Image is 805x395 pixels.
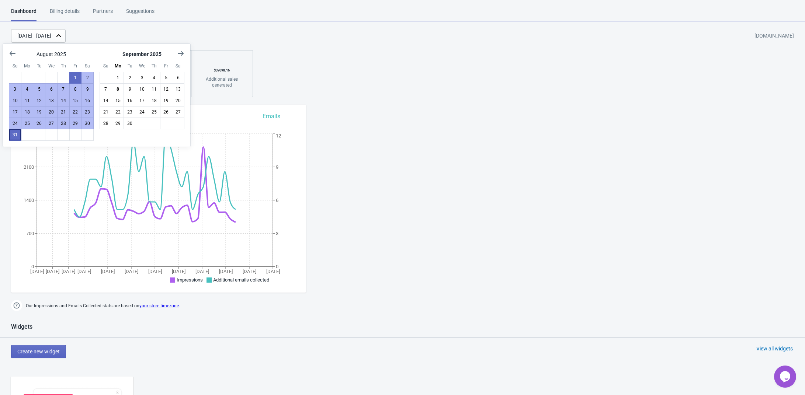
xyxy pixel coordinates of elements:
div: Suggestions [126,7,155,20]
button: August 8 2025 [69,83,82,95]
button: September 20 2025 [172,95,184,106]
button: September 17 2025 [136,95,148,106]
div: $ 39098.16 [199,64,244,76]
div: Billing details [50,7,80,20]
a: your store timezone [139,303,179,308]
button: September 15 2025 [112,95,124,106]
button: August 22 2025 [69,106,82,118]
button: September 24 2025 [136,106,148,118]
div: Friday [160,60,173,72]
tspan: [DATE] [77,269,91,274]
button: September 30 2025 [124,118,136,129]
button: August 16 2025 [81,95,94,106]
tspan: 0 [276,264,278,269]
tspan: 12 [276,133,281,139]
button: August 29 2025 [69,118,82,129]
div: Saturday [81,60,94,72]
tspan: [DATE] [46,269,59,274]
button: August 1 2025 [69,72,82,84]
button: August 23 2025 [81,106,94,118]
tspan: [DATE] [125,269,138,274]
button: August 2 2025 [81,72,94,84]
button: September 4 2025 [148,72,160,84]
button: September 18 2025 [148,95,160,106]
div: Saturday [172,60,184,72]
tspan: [DATE] [195,269,209,274]
button: September 7 2025 [100,83,112,95]
iframe: chat widget [774,366,798,388]
button: August 31 2025 [9,129,21,141]
div: Thursday [57,60,70,72]
div: Friday [69,60,82,72]
tspan: 700 [26,231,34,236]
div: Wednesday [136,60,148,72]
div: Dashboard [11,7,37,21]
tspan: [DATE] [243,269,256,274]
button: September 11 2025 [148,83,160,95]
button: August 21 2025 [57,106,70,118]
tspan: 0 [31,264,34,269]
button: September 28 2025 [100,118,112,129]
div: Thursday [148,60,160,72]
tspan: [DATE] [266,269,280,274]
button: September 16 2025 [124,95,136,106]
button: September 14 2025 [100,95,112,106]
tspan: 6 [276,197,278,203]
button: September 27 2025 [172,106,184,118]
div: [DATE] - [DATE] [17,32,51,40]
button: September 6 2025 [172,72,184,84]
button: September 21 2025 [100,106,112,118]
div: Tuesday [124,60,136,72]
button: Show next month, October 2025 [174,47,187,60]
button: September 22 2025 [112,106,124,118]
button: August 9 2025 [81,83,94,95]
tspan: 9 [276,164,278,170]
button: September 1 2025 [112,72,124,84]
img: help.png [11,300,22,311]
button: September 19 2025 [160,95,173,106]
tspan: 1400 [24,197,34,203]
button: August 11 2025 [21,95,34,106]
button: August 18 2025 [21,106,34,118]
button: August 14 2025 [57,95,70,106]
button: September 5 2025 [160,72,173,84]
tspan: [DATE] [101,269,115,274]
button: August 20 2025 [45,106,58,118]
span: Impressions [177,277,203,283]
div: Monday [21,60,34,72]
button: September 23 2025 [124,106,136,118]
button: September 25 2025 [148,106,160,118]
span: Our Impressions and Emails Collected stats are based on . [26,300,180,312]
tspan: [DATE] [172,269,185,274]
button: Today September 8 2025 [112,83,124,95]
div: View all widgets [756,345,793,352]
button: August 5 2025 [33,83,45,95]
button: August 19 2025 [33,106,45,118]
button: August 4 2025 [21,83,34,95]
button: August 26 2025 [33,118,45,129]
span: Create new widget [17,349,60,354]
div: [DOMAIN_NAME] [754,29,794,43]
button: September 13 2025 [172,83,184,95]
button: September 12 2025 [160,83,173,95]
div: Additional sales generated [199,76,244,88]
span: Additional emails collected [213,277,269,283]
button: August 24 2025 [9,118,21,129]
button: August 17 2025 [9,106,21,118]
div: Sunday [9,60,21,72]
tspan: 3 [276,231,278,236]
button: August 13 2025 [45,95,58,106]
button: September 26 2025 [160,106,173,118]
button: September 9 2025 [124,83,136,95]
div: Tuesday [33,60,45,72]
button: September 29 2025 [112,118,124,129]
button: September 2 2025 [124,72,136,84]
button: August 6 2025 [45,83,58,95]
button: August 27 2025 [45,118,58,129]
button: August 28 2025 [57,118,70,129]
button: August 7 2025 [57,83,70,95]
tspan: [DATE] [219,269,233,274]
button: August 12 2025 [33,95,45,106]
button: August 10 2025 [9,95,21,106]
button: August 25 2025 [21,118,34,129]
